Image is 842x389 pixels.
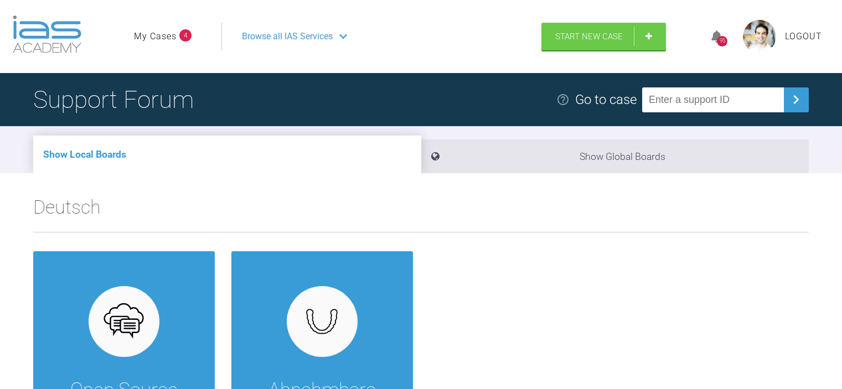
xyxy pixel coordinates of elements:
div: 95 [717,36,727,46]
span: Browse all IAS Services [242,29,333,44]
span: 4 [179,29,192,42]
span: Start New Case [555,32,623,42]
a: Start New Case [541,23,666,50]
img: help.e70b9f3d.svg [556,93,570,106]
img: profile.png [743,20,776,53]
h1: Support Forum [33,80,194,119]
img: opensource.6e495855.svg [102,300,145,343]
li: Show Global Boards [421,139,809,173]
a: Logout [785,29,822,44]
img: removables.927eaa4e.svg [301,305,343,338]
img: logo-light.3e3ef733.png [13,15,81,53]
h2: Deutsch [33,192,809,232]
div: Go to case [575,89,637,110]
li: Show Local Boards [33,136,421,173]
a: My Cases [134,29,177,44]
img: chevronRight.28bd32b0.svg [787,91,805,108]
input: Enter a support ID [642,87,784,112]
